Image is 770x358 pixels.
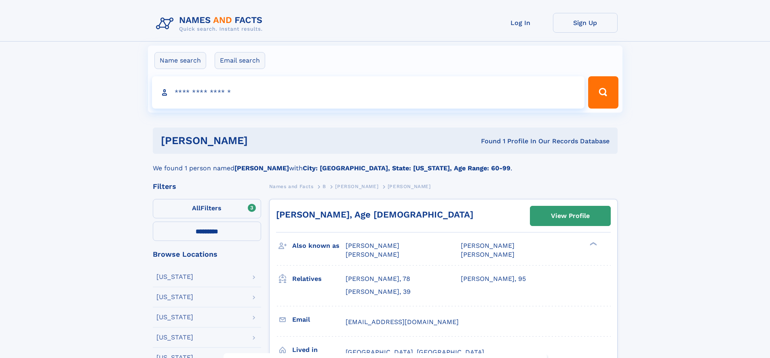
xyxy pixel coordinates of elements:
[488,13,553,33] a: Log In
[153,154,618,173] div: We found 1 person named with .
[292,272,346,286] h3: Relatives
[461,242,515,249] span: [PERSON_NAME]
[269,181,314,191] a: Names and Facts
[152,76,585,109] input: search input
[156,274,193,280] div: [US_STATE]
[156,314,193,320] div: [US_STATE]
[530,206,610,226] a: View Profile
[346,274,410,283] a: [PERSON_NAME], 78
[215,52,265,69] label: Email search
[292,239,346,253] h3: Also known as
[153,13,269,35] img: Logo Names and Facts
[346,251,399,258] span: [PERSON_NAME]
[161,136,365,146] h1: [PERSON_NAME]
[154,52,206,69] label: Name search
[588,241,597,247] div: ❯
[461,251,515,258] span: [PERSON_NAME]
[303,164,511,172] b: City: [GEOGRAPHIC_DATA], State: [US_STATE], Age Range: 60-99
[156,294,193,300] div: [US_STATE]
[156,334,193,341] div: [US_STATE]
[553,13,618,33] a: Sign Up
[192,204,200,212] span: All
[292,343,346,357] h3: Lived in
[276,209,473,220] a: [PERSON_NAME], Age [DEMOGRAPHIC_DATA]
[292,313,346,327] h3: Email
[588,76,618,109] button: Search Button
[153,183,261,190] div: Filters
[346,348,484,356] span: [GEOGRAPHIC_DATA], [GEOGRAPHIC_DATA]
[461,274,526,283] a: [PERSON_NAME], 95
[335,184,378,189] span: [PERSON_NAME]
[234,164,289,172] b: [PERSON_NAME]
[153,199,261,218] label: Filters
[335,181,378,191] a: [PERSON_NAME]
[551,207,590,225] div: View Profile
[346,287,411,296] a: [PERSON_NAME], 39
[153,251,261,258] div: Browse Locations
[323,181,326,191] a: B
[388,184,431,189] span: [PERSON_NAME]
[346,242,399,249] span: [PERSON_NAME]
[364,137,610,146] div: Found 1 Profile In Our Records Database
[323,184,326,189] span: B
[346,318,459,326] span: [EMAIL_ADDRESS][DOMAIN_NAME]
